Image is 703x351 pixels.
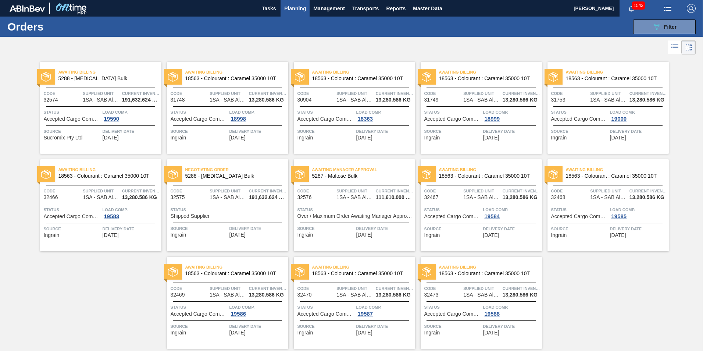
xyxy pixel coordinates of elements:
[103,116,121,122] div: 19590
[44,135,83,141] span: Sucromix Pty Ltd
[422,267,431,277] img: status
[503,285,540,292] span: Current inventory
[610,213,628,219] div: 19585
[566,173,663,179] span: 18563 - Colourant : Caramel 35000 10T
[229,135,246,141] span: 10/09/2025
[185,166,288,173] span: Negotiating Order
[503,292,538,298] span: 13,280.586 KG
[297,187,335,195] span: Code
[386,4,406,13] span: Reports
[439,271,536,276] span: 18563 - Colourant : Caramel 35000 10T
[58,76,156,81] span: 5288 - Dextrose Bulk
[210,285,247,292] span: Supplied Unit
[229,128,286,135] span: Delivery Date
[171,109,228,116] span: Status
[171,330,186,336] span: Ingrain
[483,206,540,213] span: Load Comp.
[424,214,481,219] span: Accepted Cargo Composition
[83,195,119,200] span: 1SA - SAB Alrode Brewery
[566,76,663,81] span: 18563 - Colourant : Caramel 35000 10T
[610,109,667,122] a: Load Comp.19000
[229,109,286,116] span: Load Comp.
[422,72,431,82] img: status
[633,19,696,34] button: Filter
[297,292,312,298] span: 32470
[551,206,608,213] span: Status
[376,195,413,200] span: 111,610.000 KG
[356,311,375,317] div: 19587
[171,128,228,135] span: Source
[297,232,313,238] span: Ingrain
[249,97,284,103] span: 13,280.586 KG
[44,225,101,233] span: Source
[424,323,481,330] span: Source
[356,128,413,135] span: Delivery Date
[415,62,542,154] a: statusAwaiting Billing18563 - Colourant : Caramel 35000 10TCode31749Supplied Unit1SA - SAB Alrode...
[503,187,540,195] span: Current inventory
[103,128,160,135] span: Delivery Date
[171,232,186,238] span: Ingrain
[103,233,119,238] span: 10/27/2025
[44,90,81,97] span: Code
[297,206,413,213] span: Status
[297,116,354,122] span: Accepted Cargo Composition
[171,116,228,122] span: Accepted Cargo Composition
[610,206,667,219] a: Load Comp.19585
[122,97,160,103] span: 191,632.624 KG
[415,257,542,349] a: statusAwaiting Billing18563 - Colourant : Caramel 35000 10TCode32473Supplied Unit1SA - SAB Alrode...
[424,311,481,317] span: Accepted Cargo Composition
[35,62,161,154] a: statusAwaiting Billing5288 - [MEDICAL_DATA] BulkCode32574Supplied Unit1SA - SAB Alrode BreweryCur...
[288,62,415,154] a: statusAwaiting Billing18563 - Colourant : Caramel 35000 10TCode30904Supplied Unit1SA - SAB Alrode...
[103,225,160,233] span: Delivery Date
[551,187,589,195] span: Code
[542,159,669,251] a: statusAwaiting Billing18563 - Colourant : Caramel 35000 10TCode32468Supplied Unit1SA - SAB Alrode...
[376,90,413,97] span: Current inventory
[297,323,354,330] span: Source
[171,187,208,195] span: Code
[297,225,354,232] span: Source
[356,109,413,122] a: Load Comp.18363
[503,195,538,200] span: 13,280.586 KG
[249,195,286,200] span: 191,632.624 KG
[424,285,462,292] span: Code
[356,225,413,232] span: Delivery Date
[297,128,354,135] span: Source
[356,109,413,116] span: Load Comp.
[171,225,228,232] span: Source
[336,97,373,103] span: 1SA - SAB Alrode Brewery
[424,116,481,122] span: Accepted Cargo Composition
[376,187,413,195] span: Current inventory
[551,109,608,116] span: Status
[171,90,208,97] span: Code
[185,263,288,271] span: Awaiting Billing
[629,195,664,200] span: 13,280.586 KG
[356,304,413,311] span: Load Comp.
[210,292,246,298] span: 1SA - SAB Alrode Brewery
[590,195,627,200] span: 1SA - SAB Alrode Brewery
[171,304,228,311] span: Status
[590,97,627,103] span: 1SA - SAB Alrode Brewery
[551,128,608,135] span: Source
[185,76,282,81] span: 18563 - Colourant : Caramel 35000 10T
[439,68,542,76] span: Awaiting Billing
[424,90,462,97] span: Code
[83,187,120,195] span: Supplied Unit
[483,311,502,317] div: 19588
[413,4,442,13] span: Master Data
[210,90,247,97] span: Supplied Unit
[35,159,161,251] a: statusAwaiting Billing18563 - Colourant : Caramel 35000 10TCode32466Supplied Unit1SA - SAB Alrode...
[551,135,567,141] span: Ingrain
[424,195,439,200] span: 32467
[41,170,51,179] img: status
[503,90,540,97] span: Current inventory
[424,304,481,311] span: Status
[297,311,354,317] span: Accepted Cargo Composition
[483,213,502,219] div: 19584
[551,90,589,97] span: Code
[439,263,542,271] span: Awaiting Billing
[161,159,288,251] a: statusNegotiating Order5288 - [MEDICAL_DATA] BulkCode32575Supplied Unit1SA - SAB Alrode BreweryCu...
[103,135,119,141] span: 10/09/2025
[463,97,500,103] span: 1SA - SAB Alrode Brewery
[336,285,374,292] span: Supplied Unit
[549,170,558,179] img: status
